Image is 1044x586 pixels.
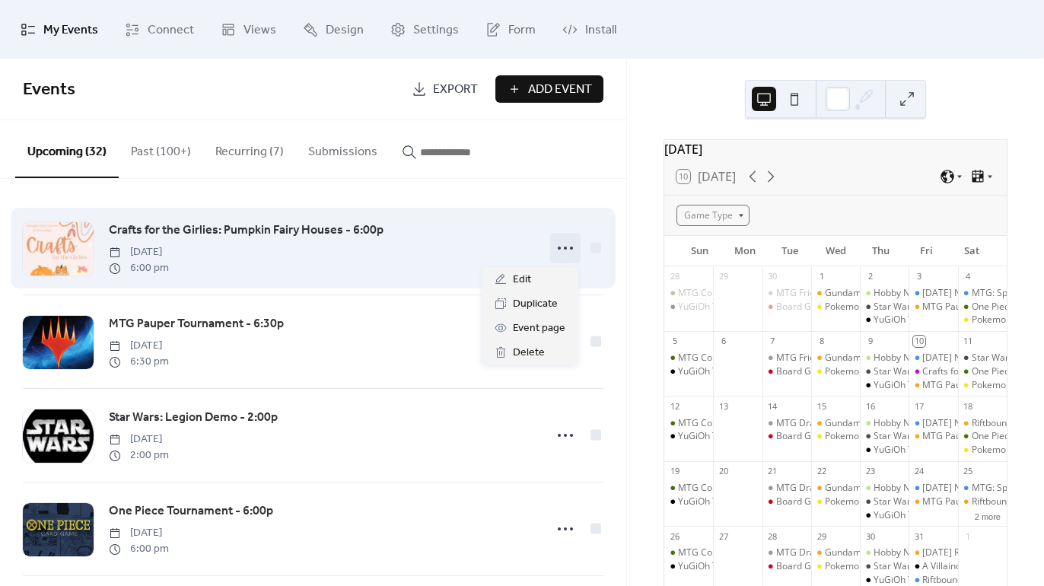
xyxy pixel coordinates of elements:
div: Pokemon Tournament - 6:00p [825,495,950,508]
div: Fri [904,236,950,266]
div: MTG Friendly Neighborhood Draft - 5:30p [762,287,811,300]
div: YuGiOh Tournament - 5:00p [664,301,713,314]
span: [DATE] [109,338,169,354]
div: 15 [816,400,827,412]
a: MTG Pauper Tournament - 6:30p [109,314,284,334]
div: 30 [864,530,876,542]
div: 9 [864,336,876,347]
div: Pokemon League Tournament - 6:30p [958,444,1007,457]
div: Friday Night Magic: Commander - 5pm [909,482,957,495]
div: 3 [913,271,925,282]
div: Board Game Night - 6pm [776,301,882,314]
div: [DATE] [664,140,1007,158]
span: 6:30 pm [109,354,169,370]
div: 18 [963,400,974,412]
a: Install [551,6,628,53]
div: 12 [669,400,680,412]
span: One Piece Tournament - 6:00p [109,502,273,521]
div: MTG Commander League - 3pm [678,287,814,300]
div: Pokemon Tournament - 6:00p [811,495,860,508]
div: Pokemon League Tournament - 6:30p [958,379,1007,392]
div: YuGiOh Tournament - 6:00p [860,379,909,392]
div: One Piece Tournament - 6:00p [958,301,1007,314]
div: Riftbound TCG - Learn to Play - 2:00p [958,417,1007,430]
span: [DATE] [109,525,169,541]
div: YuGiOh Tournament - 5:00p [664,365,713,378]
div: Star Wars: Legion Demo - 2:00p [958,352,1007,365]
a: Connect [113,6,205,53]
div: Board Game Night - 6pm [776,495,882,508]
div: Halloween RPG Adventure - 2:00p [909,546,957,559]
div: 28 [669,271,680,282]
div: Board Game Night - 6pm [762,560,811,573]
span: [DATE] [109,432,169,447]
div: MTG Draft: Player's Choice - 5:30p [762,482,811,495]
div: YuGiOh Tournament - 6:00p [874,379,991,392]
div: 23 [864,466,876,477]
div: Friday Night Magic: Commander - 5pm [909,417,957,430]
div: Pokemon Tournament - 6:00p [825,430,950,443]
div: MTG Commander League - 3pm [664,287,713,300]
div: Friday Night Magic: Commander - 5pm [909,287,957,300]
span: MTG Pauper Tournament - 6:30p [109,315,284,333]
div: 31 [913,530,925,542]
div: One Piece Tournament - 6:00p [958,365,1007,378]
a: Settings [379,6,470,53]
div: YuGiOh Tournament - 5:00p [664,495,713,508]
div: YuGiOh Tournament - 6:00p [860,509,909,522]
div: 7 [767,336,778,347]
div: 27 [718,530,729,542]
div: MTG Draft: Player's Choice - 5:30p [776,482,921,495]
span: Event page [513,320,565,338]
div: MTG Draft: Player's Choice - 5:30p [762,417,811,430]
div: Pokemon Tournament - 6:00p [811,430,860,443]
div: 14 [767,400,778,412]
div: MTG Commander League - 3pm [678,546,814,559]
div: 16 [864,400,876,412]
span: Connect [148,18,194,42]
div: Hobby Night - 6pm [860,546,909,559]
div: MTG Commander League - 3pm [678,417,814,430]
div: YuGiOh Tournament - 5:00p [678,365,796,378]
div: 25 [963,466,974,477]
div: MTG Commander League - 3pm [664,417,713,430]
a: Star Wars: Legion Demo - 2:00p [109,408,278,428]
span: Crafts for the Girlies: Pumpkin Fairy Houses - 6:00p [109,221,384,240]
div: Board Game Night - 6pm [776,560,882,573]
a: My Events [9,6,110,53]
div: 5 [669,336,680,347]
div: 1 [816,271,827,282]
div: 2 [864,271,876,282]
div: Pokemon League Tournament - 6:30p [958,314,1007,326]
div: Hobby Night - 6pm [874,287,953,300]
span: Settings [413,18,459,42]
span: 6:00 pm [109,260,169,276]
div: 1 [963,530,974,542]
div: 11 [963,336,974,347]
div: MTG Draft: Player's Choice - 5:30p [776,417,921,430]
div: Pokemon Tournament - 6:00p [811,301,860,314]
span: Form [508,18,536,42]
div: One Piece Tournament - 6:00p [958,430,1007,443]
button: Add Event [495,75,603,103]
span: Edit [513,271,531,289]
div: Mon [722,236,768,266]
div: Gundam Card Game Tournament- 6:00p [811,352,860,365]
div: Hobby Night - 6pm [860,352,909,365]
div: 26 [669,530,680,542]
span: My Events [43,18,98,42]
span: 6:00 pm [109,541,169,557]
div: 28 [767,530,778,542]
div: MTG Draft: Player's Choice - 5:30p [776,546,921,559]
a: Export [400,75,489,103]
div: 20 [718,466,729,477]
div: MTG: Spider-Man Commander Party - 2:00p [958,482,1007,495]
div: Gundam Card Game Tournament- 6:00p [811,287,860,300]
div: 6 [718,336,729,347]
div: Star Wars: Unlimited Tournament - 6:00p [860,430,909,443]
div: MTG Friendly Neighborhood Draft - 5:30p [762,352,811,365]
div: Pokemon Tournament - 6:00p [811,560,860,573]
div: MTG Pauper Tournament - 6:30p [909,301,957,314]
div: YuGiOh Tournament - 6:00p [874,509,991,522]
a: Views [209,6,288,53]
